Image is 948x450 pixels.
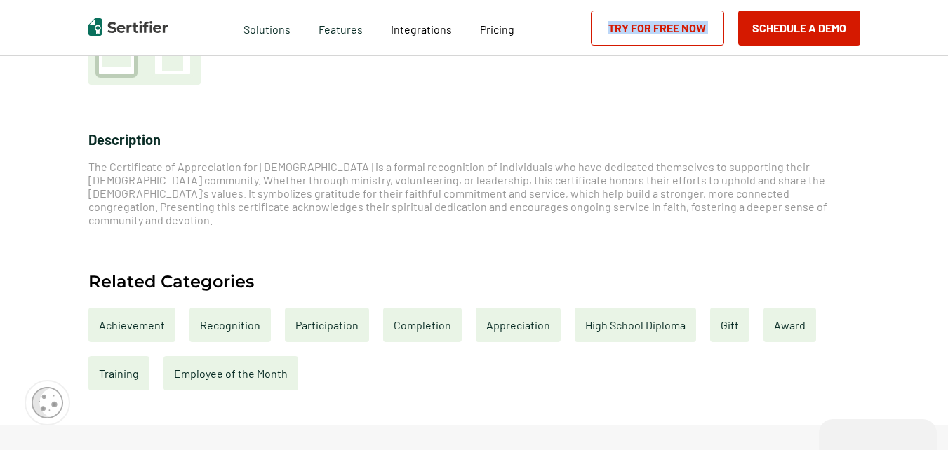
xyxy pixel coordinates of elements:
a: Pricing [480,19,514,36]
a: High School Diploma [575,308,696,342]
a: Recognition [189,308,271,342]
span: Integrations [391,22,452,36]
img: Sertifier | Digital Credentialing Platform [88,18,168,36]
h2: Related Categories [88,273,254,290]
a: Appreciation [476,308,561,342]
button: Schedule a Demo [738,11,860,46]
span: Pricing [480,22,514,36]
iframe: Chat Widget [878,383,948,450]
a: Try for Free Now [591,11,724,46]
span: Description [88,131,161,148]
span: Features [319,19,363,36]
a: Gift [710,308,749,342]
a: Employee of the Month [163,356,298,390]
a: Achievement [88,308,175,342]
a: Award [763,308,816,342]
a: Completion [383,308,462,342]
a: Integrations [391,19,452,36]
a: Participation [285,308,369,342]
a: Training [88,356,149,390]
img: Cookie Popup Icon [32,387,63,418]
span: Solutions [243,19,291,36]
span: The Certificate of Appreciation for [DEMOGRAPHIC_DATA] is a formal recognition of individuals who... [88,160,827,226]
